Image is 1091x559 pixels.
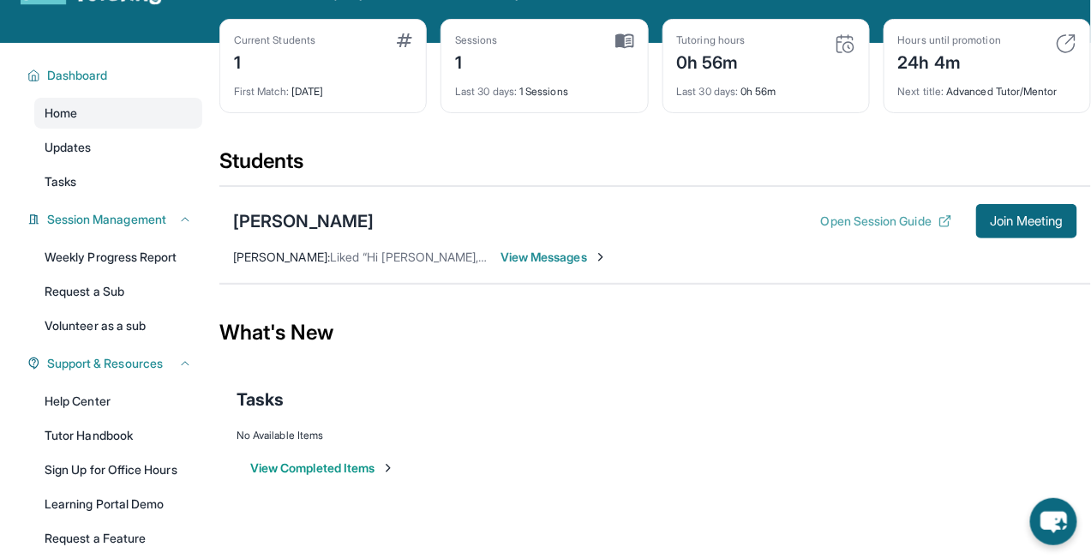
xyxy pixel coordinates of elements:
a: Tutor Handbook [34,420,202,451]
div: [PERSON_NAME] [233,209,374,233]
div: 0h 56m [677,47,746,75]
span: Tasks [45,173,76,190]
span: Support & Resources [47,355,163,372]
a: Learning Portal Demo [34,489,202,520]
img: card [615,33,634,49]
div: Advanced Tutor/Mentor [898,75,1076,99]
span: Tasks [237,388,284,412]
a: Request a Feature [34,523,202,554]
span: Dashboard [47,67,108,84]
span: Session Management [47,211,166,228]
a: Request a Sub [34,276,202,307]
div: What's New [219,295,1091,370]
a: Tasks [34,166,202,197]
span: Liked “Hi [PERSON_NAME], this is just a reminder that we have a tutor session scheduled for [DATE... [330,249,945,264]
div: No Available Items [237,429,1074,442]
span: Home [45,105,77,122]
button: Session Management [40,211,192,228]
a: Sign Up for Office Hours [34,454,202,485]
span: First Match : [234,85,289,98]
div: 1 Sessions [455,75,633,99]
div: 0h 56m [677,75,855,99]
span: Last 30 days : [455,85,517,98]
img: card [397,33,412,47]
button: Join Meeting [976,204,1077,238]
span: Next title : [898,85,944,98]
a: Updates [34,132,202,163]
button: Support & Resources [40,355,192,372]
span: Join Meeting [990,216,1064,226]
div: Hours until promotion [898,33,1001,47]
img: card [835,33,855,54]
a: Help Center [34,386,202,417]
a: Weekly Progress Report [34,242,202,273]
span: Updates [45,139,92,156]
span: Last 30 days : [677,85,739,98]
div: Students [219,147,1091,185]
div: [DATE] [234,75,412,99]
img: card [1056,33,1076,54]
div: 1 [455,47,498,75]
a: Volunteer as a sub [34,310,202,341]
img: Chevron-Right [594,250,608,264]
span: View Messages [501,249,608,266]
div: 24h 4m [898,47,1001,75]
div: Tutoring hours [677,33,746,47]
button: Open Session Guide [821,213,952,230]
button: View Completed Items [250,460,395,477]
div: Sessions [455,33,498,47]
button: chat-button [1030,498,1077,545]
div: 1 [234,47,315,75]
span: [PERSON_NAME] : [233,249,330,264]
div: Current Students [234,33,315,47]
button: Dashboard [40,67,192,84]
a: Home [34,98,202,129]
